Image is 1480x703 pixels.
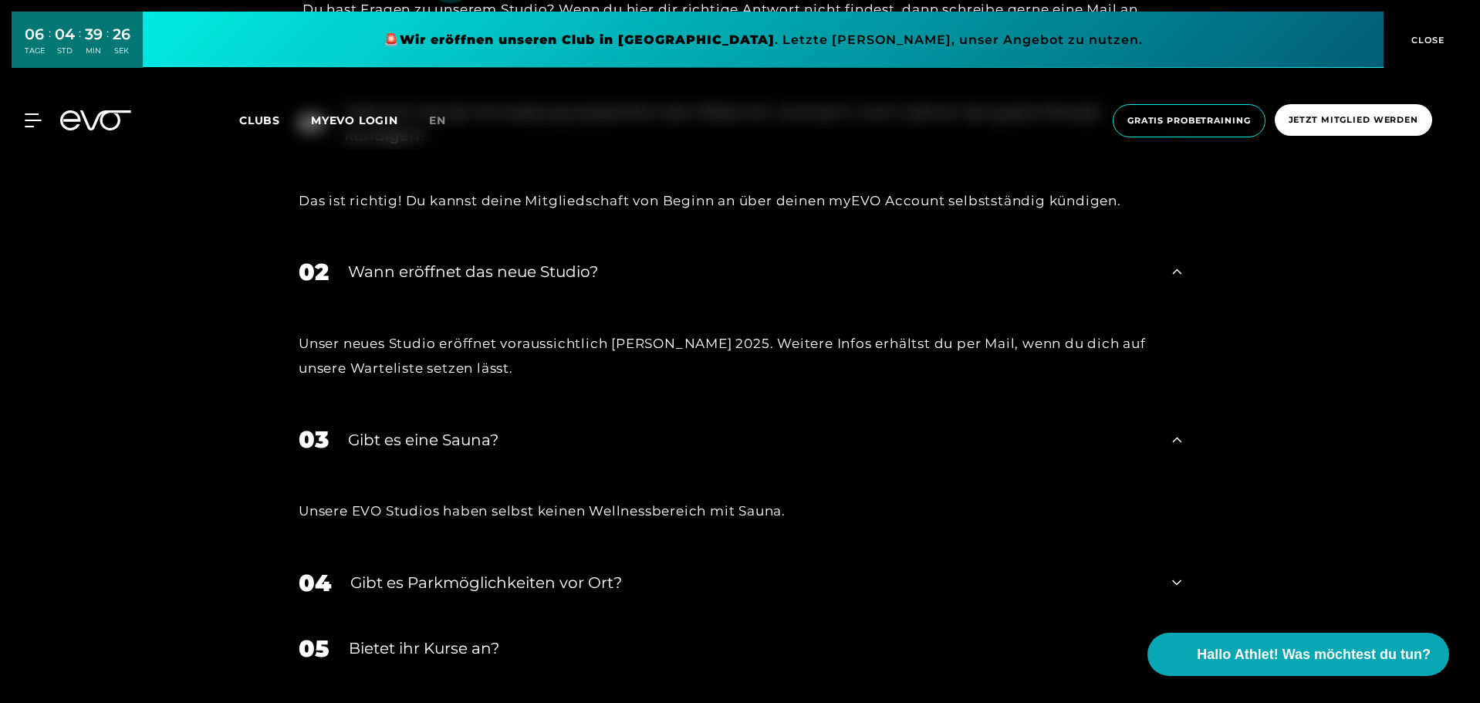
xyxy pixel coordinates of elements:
[348,260,1153,283] div: Wann eröffnet das neue Studio?
[1407,33,1445,47] span: CLOSE
[85,23,103,46] div: 39
[25,23,45,46] div: 06
[1270,104,1437,137] a: Jetzt Mitglied werden
[1289,113,1418,127] span: Jetzt Mitglied werden
[1384,12,1468,68] button: CLOSE
[299,422,329,457] div: 03
[85,46,103,56] div: MIN
[239,113,311,127] a: Clubs
[299,255,329,289] div: 02
[55,23,75,46] div: 04
[299,566,331,600] div: 04
[113,23,130,46] div: 26
[113,46,130,56] div: SEK
[1127,114,1251,127] span: Gratis Probetraining
[350,571,1153,594] div: Gibt es Parkmöglichkeiten vor Ort?
[429,113,446,127] span: en
[299,188,1181,213] div: Das ist richtig! Du kannst deine Mitgliedschaft von Beginn an über deinen myEVO Account selbststä...
[299,499,1181,523] div: Unsere EVO Studios haben selbst keinen Wellnessbereich mit Sauna.
[429,112,465,130] a: en
[311,113,398,127] a: MYEVO LOGIN
[79,25,81,66] div: :
[299,331,1181,381] div: Unser neues Studio eröffnet voraussichtlich [PERSON_NAME] 2025. Weitere Infos erhältst du per Mai...
[299,631,329,666] div: 05
[348,428,1153,451] div: Gibt es eine Sauna?
[55,46,75,56] div: STD
[1147,633,1449,676] button: Hallo Athlet! Was möchtest du tun?
[1108,104,1270,137] a: Gratis Probetraining
[25,46,45,56] div: TAGE
[49,25,51,66] div: :
[349,637,1153,660] div: Bietet ihr Kurse an?
[239,113,280,127] span: Clubs
[1197,644,1431,665] span: Hallo Athlet! Was möchtest du tun?
[106,25,109,66] div: :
